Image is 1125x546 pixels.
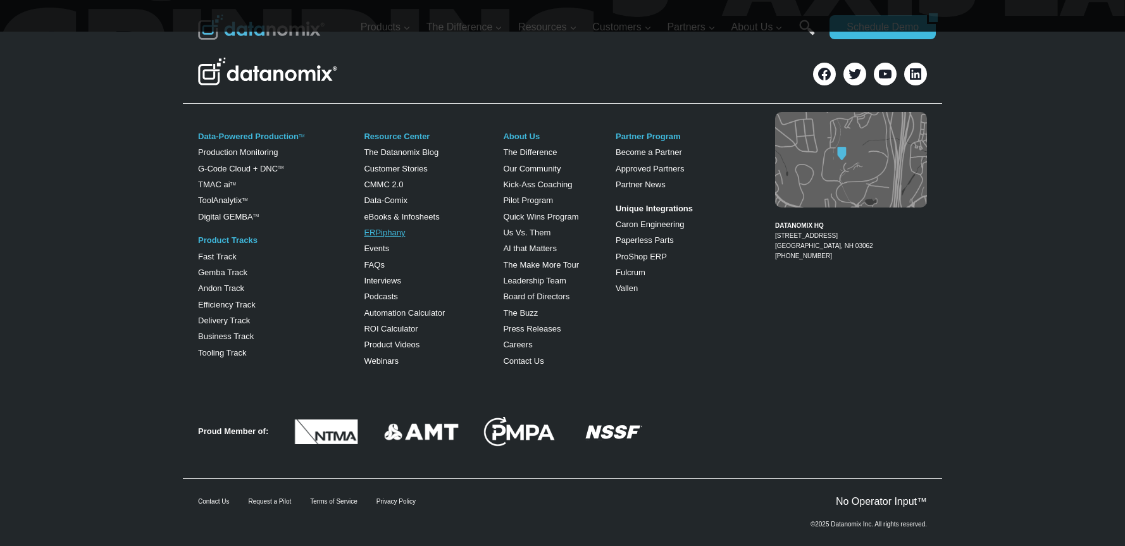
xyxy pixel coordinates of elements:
a: Webinars [364,356,399,366]
a: Privacy Policy [172,282,213,291]
a: Search [799,20,815,48]
a: Resource Center [364,132,430,141]
a: The Difference [503,147,557,157]
a: Fast Track [198,252,237,261]
strong: Unique Integrations [616,204,693,213]
a: Partner News [616,180,666,189]
a: [STREET_ADDRESS][GEOGRAPHIC_DATA], NH 03062 [775,232,873,249]
a: Contact Us [503,356,544,366]
a: Automation Calculator [364,308,445,318]
a: TMAC aiTM [198,180,236,189]
a: Data-Powered Production [198,132,299,141]
a: Privacy Policy [376,498,416,505]
a: Product Videos [364,340,420,349]
img: Datanomix map image [775,112,927,208]
a: Request a Pilot [248,498,291,505]
a: Efficiency Track [198,300,256,309]
a: Production Monitoring [198,147,278,157]
img: Datanomix Logo [198,58,337,85]
a: Contact Us [198,498,229,505]
a: ERPiphany [364,228,405,237]
a: Delivery Track [198,316,250,325]
a: Partner Program [616,132,681,141]
a: Become a Partner [616,147,682,157]
a: Gemba Track [198,268,247,277]
a: FAQs [364,260,385,270]
a: Customer Stories [364,164,427,173]
span: Phone number [285,53,342,64]
a: Interviews [364,276,401,285]
a: Terms [142,282,161,291]
a: Careers [503,340,532,349]
a: No Operator Input™ [836,496,927,507]
span: Last Name [285,1,325,12]
a: Data-Comix [364,195,407,205]
sup: TM [230,182,236,186]
sup: TM [253,213,259,218]
a: Quick Wins Program [503,212,578,221]
span: State/Region [285,156,333,168]
a: The Datanomix Blog [364,147,438,157]
a: Approved Partners [616,164,684,173]
a: Paperless Parts [616,235,674,245]
a: G-Code Cloud + DNCTM [198,164,283,173]
a: Press Releases [503,324,561,333]
a: TM [242,197,247,202]
figcaption: [PHONE_NUMBER] [775,211,927,261]
a: ToolAnalytix [198,195,242,205]
a: AI that Matters [503,244,557,253]
a: eBooks & Infosheets [364,212,439,221]
a: ProShop ERP [616,252,667,261]
a: Fulcrum [616,268,645,277]
a: Andon Track [198,283,244,293]
a: ROI Calculator [364,324,418,333]
a: Pilot Program [503,195,553,205]
a: Us Vs. Them [503,228,550,237]
a: Our Community [503,164,561,173]
a: Board of Directors [503,292,569,301]
a: Vallen [616,283,638,293]
p: ©2025 Datanomix Inc. All rights reserved. [811,521,927,528]
a: Product Tracks [198,235,258,245]
a: TM [299,133,304,138]
a: The Make More Tour [503,260,579,270]
strong: DATANOMIX HQ [775,222,824,229]
a: Leadership Team [503,276,566,285]
a: Kick-Ass Coaching [503,180,572,189]
a: Terms of Service [310,498,357,505]
a: Business Track [198,332,254,341]
a: Caron Engineering [616,220,684,229]
a: Events [364,244,389,253]
sup: TM [278,165,283,170]
a: Podcasts [364,292,397,301]
strong: Proud Member of: [198,426,268,436]
a: Digital GEMBATM [198,212,259,221]
iframe: Chat Widget [1062,485,1125,546]
a: CMMC 2.0 [364,180,403,189]
a: The Buzz [503,308,538,318]
a: About Us [503,132,540,141]
a: Tooling Track [198,348,247,357]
